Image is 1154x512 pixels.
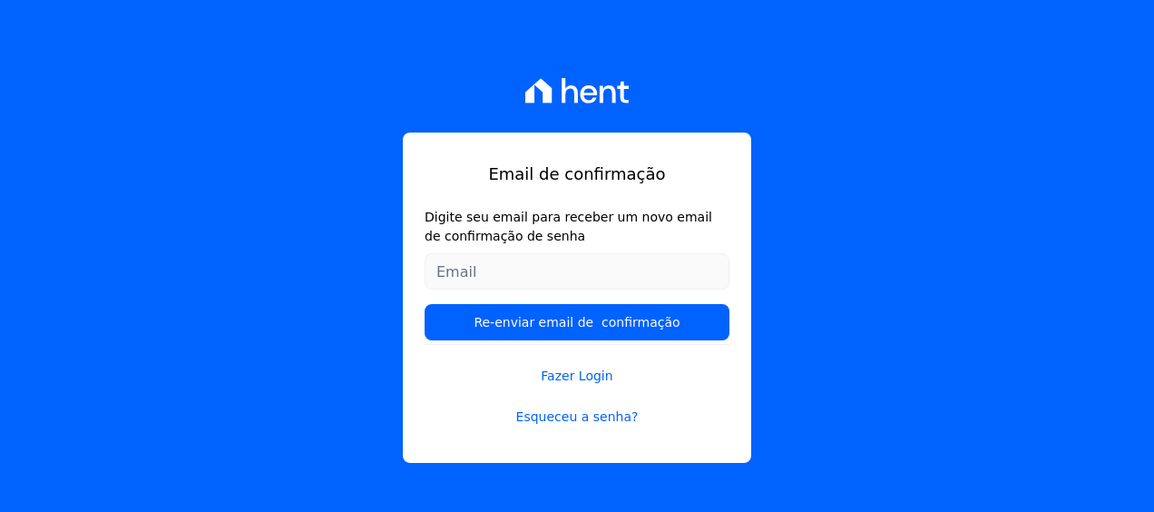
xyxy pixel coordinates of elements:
a: Fazer Login [425,344,729,386]
h1: Email de confirmação [425,162,729,186]
label: Digite seu email para receber um novo email de confirmação de senha [425,208,729,246]
a: Esqueceu a senha? [425,408,729,427]
input: Email [425,253,729,290]
input: Re-enviar email de confirmação [425,304,729,340]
